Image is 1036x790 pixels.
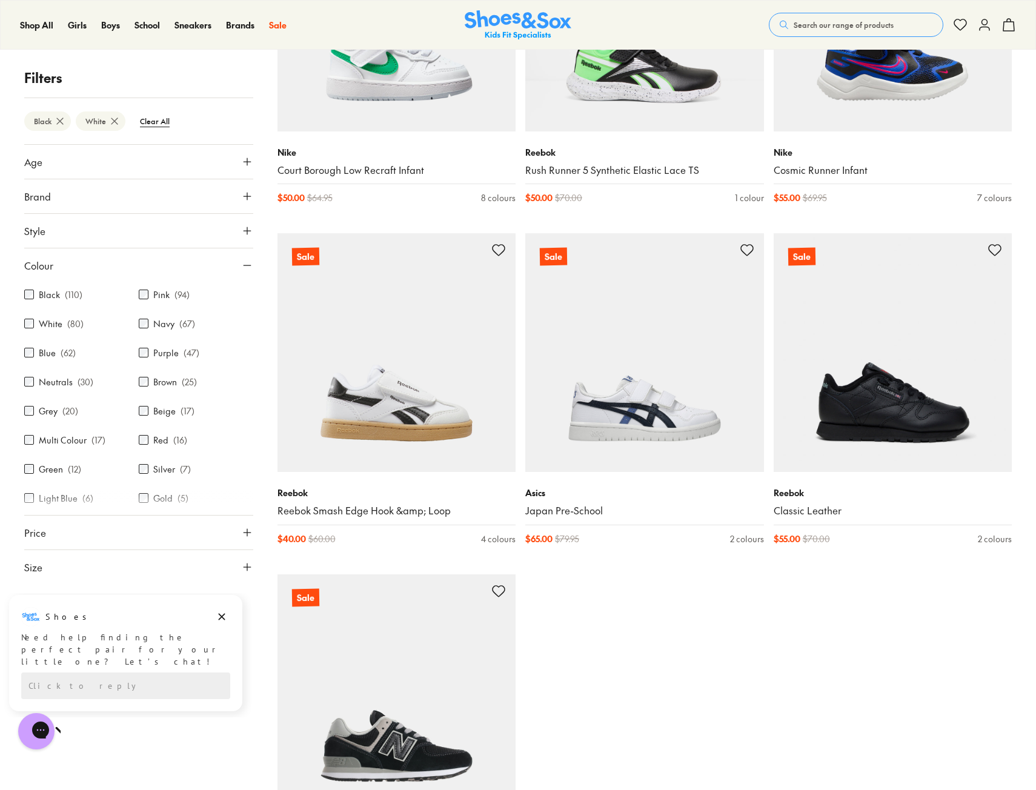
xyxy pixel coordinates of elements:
[153,376,177,388] label: Brown
[174,19,211,31] span: Sneakers
[803,533,830,545] span: $ 70.00
[24,111,71,131] btn: Black
[179,317,195,330] p: ( 67 )
[481,533,516,545] div: 4 colours
[774,486,1012,499] p: Reebok
[525,504,764,517] a: Japan Pre-School
[153,434,168,446] label: Red
[180,463,191,476] p: ( 7 )
[101,19,120,31] span: Boys
[24,525,46,540] span: Price
[226,19,254,32] a: Brands
[65,288,82,301] p: ( 110 )
[20,19,53,31] span: Shop All
[153,405,176,417] label: Beige
[39,405,58,417] label: Grey
[730,533,764,545] div: 2 colours
[174,19,211,32] a: Sneakers
[774,233,1012,472] a: Sale
[68,463,81,476] p: ( 12 )
[61,347,76,359] p: ( 62 )
[555,191,582,204] span: $ 70.00
[525,146,764,159] p: Reebok
[774,191,800,204] span: $ 55.00
[555,533,579,545] span: $ 79.95
[277,233,516,472] a: Sale
[24,214,253,248] button: Style
[269,19,287,31] span: Sale
[24,154,42,169] span: Age
[67,317,84,330] p: ( 80 )
[977,191,1012,204] div: 7 colours
[20,19,53,32] a: Shop All
[24,224,45,238] span: Style
[291,588,319,606] p: Sale
[153,288,170,301] label: Pink
[184,347,199,359] p: ( 47 )
[525,533,553,545] span: $ 65.00
[540,248,567,266] p: Sale
[774,533,800,545] span: $ 55.00
[101,19,120,32] a: Boys
[277,164,516,177] a: Court Borough Low Recraft Infant
[769,13,943,37] button: Search our range of products
[24,248,253,282] button: Colour
[213,15,230,32] button: Dismiss campaign
[525,486,764,499] p: Asics
[978,533,1012,545] div: 2 colours
[76,111,125,131] btn: White
[24,550,253,584] button: Size
[308,533,336,545] span: $ 60.00
[39,317,62,330] label: White
[12,709,61,754] iframe: Gorgias live chat messenger
[24,179,253,213] button: Brand
[91,434,105,446] p: ( 17 )
[277,191,305,204] span: $ 50.00
[277,533,306,545] span: $ 40.00
[9,14,242,75] div: Message from Shoes. Need help finding the perfect pair for your little one? Let’s chat!
[134,19,160,32] a: School
[774,164,1012,177] a: Cosmic Runner Infant
[24,68,253,88] p: Filters
[794,19,894,30] span: Search our range of products
[803,191,827,204] span: $ 69.95
[130,110,179,132] btn: Clear All
[24,145,253,179] button: Age
[24,189,51,204] span: Brand
[21,79,230,106] div: Reply to the campaigns
[62,405,78,417] p: ( 20 )
[174,288,190,301] p: ( 94 )
[181,405,194,417] p: ( 17 )
[21,14,41,33] img: Shoes logo
[525,191,553,204] span: $ 50.00
[68,19,87,31] span: Girls
[68,19,87,32] a: Girls
[24,516,253,549] button: Price
[24,258,53,273] span: Colour
[153,347,179,359] label: Purple
[24,560,42,574] span: Size
[481,191,516,204] div: 8 colours
[134,19,160,31] span: School
[465,10,571,40] img: SNS_Logo_Responsive.svg
[277,486,516,499] p: Reebok
[39,376,73,388] label: Neutrals
[9,2,242,118] div: Campaign message
[39,288,60,301] label: Black
[788,248,815,266] p: Sale
[39,463,63,476] label: Green
[291,248,319,266] p: Sale
[277,504,516,517] a: Reebok Smash Edge Hook &amp; Loop
[39,347,56,359] label: Blue
[78,376,93,388] p: ( 30 )
[153,317,174,330] label: Navy
[269,19,287,32] a: Sale
[45,18,93,30] h3: Shoes
[21,38,230,75] div: Need help finding the perfect pair for your little one? Let’s chat!
[277,146,516,159] p: Nike
[735,191,764,204] div: 1 colour
[182,376,197,388] p: ( 25 )
[774,504,1012,517] a: Classic Leather
[774,146,1012,159] p: Nike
